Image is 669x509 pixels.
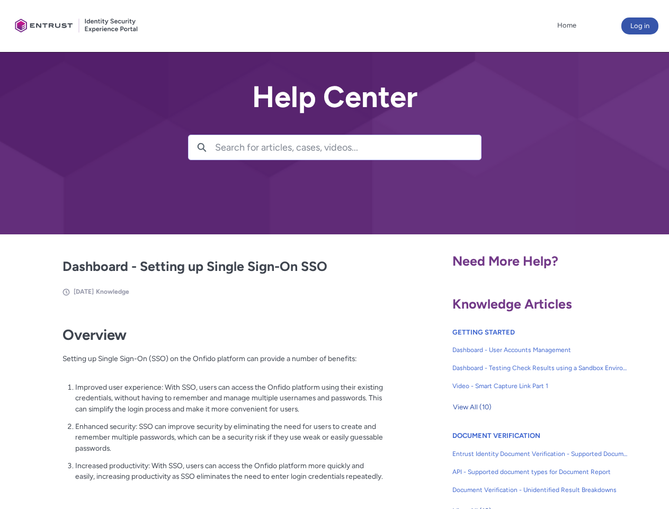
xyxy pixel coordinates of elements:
li: Knowledge [96,287,129,296]
span: Dashboard - Testing Check Results using a Sandbox Environment [452,363,628,373]
span: Dashboard - User Accounts Management [452,345,628,355]
input: Search for articles, cases, videos... [215,135,481,160]
span: [DATE] [74,288,94,295]
span: Knowledge Articles [452,296,572,312]
a: Home [555,17,579,33]
a: GETTING STARTED [452,328,515,336]
h2: Help Center [188,81,481,113]
a: Dashboard - Testing Check Results using a Sandbox Environment [452,359,628,377]
h2: Dashboard - Setting up Single Sign-On SSO [63,257,383,277]
span: Video - Smart Capture Link Part 1 [452,381,628,391]
button: View All (10) [452,399,492,416]
a: Dashboard - User Accounts Management [452,341,628,359]
a: Video - Smart Capture Link Part 1 [452,377,628,395]
button: Log in [621,17,658,34]
span: View All (10) [453,399,492,415]
strong: Overview [63,326,127,344]
button: Search [189,135,215,160]
span: Need More Help? [452,253,558,269]
p: Setting up Single Sign-On (SSO) on the Onfido platform can provide a number of benefits: [63,353,383,375]
p: Improved user experience: With SSO, users can access the Onfido platform using their existing cre... [75,382,383,415]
